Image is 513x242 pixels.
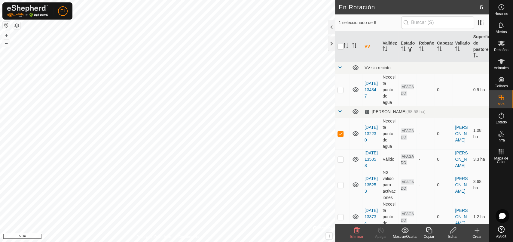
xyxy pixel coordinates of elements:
[401,16,474,29] input: Buscar (S)
[401,211,414,223] span: APAGADO
[417,234,441,239] div: Copiar
[13,22,20,29] button: Capas del Mapa
[393,234,417,239] div: Mostrar/Ocultar
[494,48,508,52] span: Rebaños
[437,47,442,52] p-sorticon: Activar para ordenar
[419,156,432,163] div: -
[455,150,468,168] a: [PERSON_NAME]
[365,81,378,98] a: [DATE] 134347
[419,87,432,93] div: -
[489,224,513,240] a: Ayuda
[455,125,468,142] a: [PERSON_NAME]
[365,65,487,70] div: VV sin recinto
[339,20,401,26] span: 1 seleccionado de 6
[380,201,398,233] td: Necesita punto de agua
[497,138,505,142] span: Infra
[362,31,380,62] th: VV
[435,118,453,150] td: 0
[3,22,10,29] button: Restablecer Mapa
[3,32,10,39] button: +
[471,169,489,201] td: 3.68 ha
[401,128,414,140] span: APAGADO
[417,31,435,62] th: Rebaño
[401,47,406,52] p-sorticon: Activar para ordenar
[435,31,453,62] th: Cabezas
[498,102,504,106] span: VVs
[494,12,508,16] span: Horarios
[496,120,507,124] span: Estado
[365,150,378,168] a: [DATE] 135058
[380,169,398,201] td: No válido para activaciones
[344,44,348,49] p-sorticon: Activar para ordenar
[471,150,489,169] td: 3.3 ha
[419,131,432,137] div: -
[339,4,480,11] h2: En Rotación
[435,74,453,106] td: 0
[398,31,417,62] th: Estado
[455,176,468,194] a: [PERSON_NAME]
[401,179,414,191] span: APAGADO
[369,234,393,239] div: Apagar
[7,5,48,17] img: Logo Gallagher
[435,201,453,233] td: 0
[401,84,414,96] span: APAGADO
[496,234,506,238] span: Ayuda
[453,74,471,106] td: -
[494,84,508,88] span: Collares
[480,3,483,12] span: 6
[401,154,414,165] span: APAGADO
[453,31,471,62] th: Vallado
[419,182,432,188] div: -
[352,44,357,49] p-sorticon: Activar para ordenar
[365,109,426,114] div: [PERSON_NAME]
[380,118,398,150] td: Necesita punto de agua
[471,118,489,150] td: 1.08 ha
[326,233,332,239] button: i
[435,169,453,201] td: 0
[441,234,465,239] div: Editar
[465,234,489,239] div: Crear
[471,74,489,106] td: 0.9 ha
[471,201,489,233] td: 1.2 ha
[350,234,363,239] span: Eliminar
[380,150,398,169] td: Válido
[328,233,330,238] span: i
[419,47,424,52] p-sorticon: Activar para ordenar
[455,47,460,52] p-sorticon: Activar para ordenar
[60,8,65,14] span: F1
[365,208,378,225] a: [DATE] 133734
[383,47,387,52] p-sorticon: Activar para ordenar
[496,30,507,34] span: Alertas
[491,157,511,164] span: Mapa de Calor
[365,176,378,194] a: [DATE] 135253
[365,125,378,142] a: [DATE] 132230
[471,31,489,62] th: Superficie de pastoreo
[380,31,398,62] th: Validez
[435,150,453,169] td: 0
[473,54,478,58] p-sorticon: Activar para ordenar
[455,208,468,225] a: [PERSON_NAME]
[136,234,171,240] a: Política de Privacidad
[494,66,508,70] span: Animales
[3,39,10,47] button: –
[178,234,198,240] a: Contáctenos
[406,109,426,114] span: (68.58 ha)
[380,74,398,106] td: Necesita punto de agua
[419,214,432,220] div: -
